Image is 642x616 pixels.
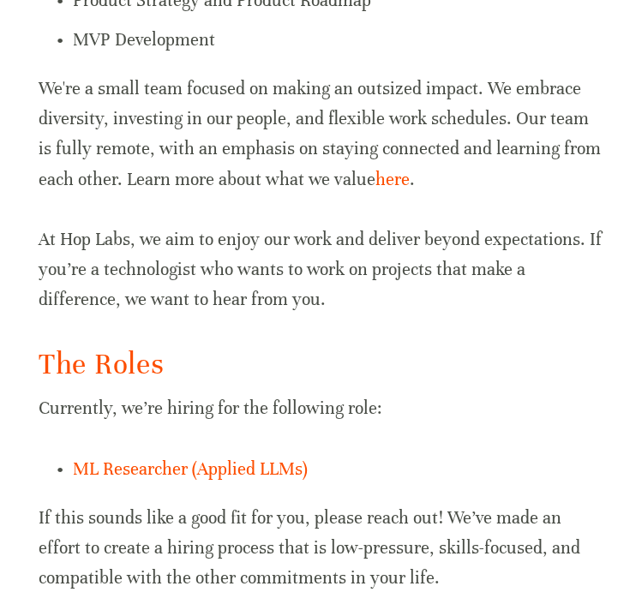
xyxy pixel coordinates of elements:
[375,169,410,190] a: here
[39,74,603,194] p: We're a small team focused on making an outsized impact. We embrace diversity, investing in our p...
[73,458,308,480] a: ML Researcher (Applied LLMs)
[39,344,603,385] h2: The Roles
[39,224,603,315] p: At Hop Labs, we aim to enjoy our work and deliver beyond expectations. If you’re a technologist w...
[73,25,603,55] p: MVP Development
[39,503,603,594] p: If this sounds like a good fit for you, please reach out! We’ve made an effort to create a hiring...
[39,393,603,423] p: Currently, we’re hiring for the following role:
